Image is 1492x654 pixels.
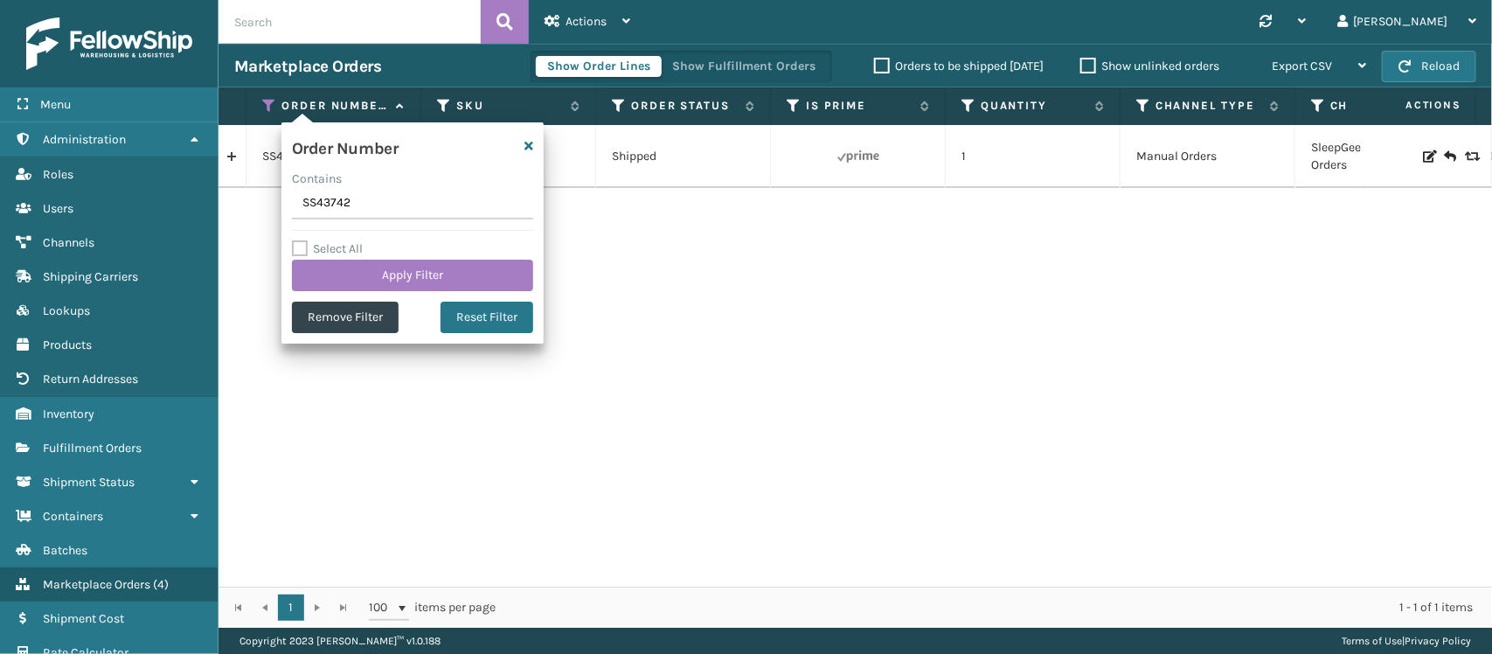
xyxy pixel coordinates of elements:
h4: Order Number [292,133,398,159]
td: 1 [946,125,1121,188]
label: SKU [456,98,562,114]
i: Create Return Label [1444,148,1454,165]
label: Channel [1330,98,1436,114]
span: Shipment Cost [43,611,124,626]
span: Users [43,201,73,216]
button: Remove Filter [292,302,399,333]
img: logo [26,17,192,70]
label: Is Prime [806,98,912,114]
i: Replace [1465,150,1475,163]
p: Copyright 2023 [PERSON_NAME]™ v 1.0.188 [239,628,441,654]
span: Shipment Status [43,475,135,490]
button: Reset Filter [441,302,533,333]
label: Quantity [981,98,1086,114]
label: Contains [292,170,342,188]
button: Show Order Lines [536,56,662,77]
span: Marketplace Orders [43,577,150,592]
span: ( 4 ) [153,577,169,592]
label: Show unlinked orders [1080,59,1219,73]
td: SleepGeekz Manual Orders [1295,125,1470,188]
a: 1 [278,595,304,621]
span: Shipping Carriers [43,269,138,284]
span: Containers [43,509,103,524]
a: Privacy Policy [1405,635,1471,647]
h3: Marketplace Orders [234,56,381,77]
div: | [1342,628,1471,654]
span: Actions [566,14,607,29]
button: Reload [1382,51,1476,82]
span: Products [43,337,92,352]
span: Menu [40,97,71,112]
span: Channels [43,235,94,250]
span: Roles [43,167,73,182]
label: Orders to be shipped [DATE] [874,59,1044,73]
button: Apply Filter [292,260,533,291]
span: 100 [369,599,395,616]
label: Select All [292,241,363,256]
input: Type the text you wish to filter on [292,188,533,219]
i: Edit [1423,150,1433,163]
label: Order Status [631,98,737,114]
td: Shipped [596,125,771,188]
button: Show Fulfillment Orders [661,56,827,77]
span: Administration [43,132,126,147]
span: Return Addresses [43,372,138,386]
div: 1 - 1 of 1 items [521,599,1473,616]
span: Actions [1350,91,1472,120]
td: Manual Orders [1121,125,1295,188]
label: Channel Type [1155,98,1261,114]
span: Batches [43,543,87,558]
span: Fulfillment Orders [43,441,142,456]
a: SS43742 [262,148,310,165]
a: Terms of Use [1342,635,1402,647]
span: items per page [369,595,496,621]
label: Order Number [281,98,387,114]
span: Lookups [43,303,90,318]
span: Export CSV [1272,59,1332,73]
span: Inventory [43,407,94,421]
